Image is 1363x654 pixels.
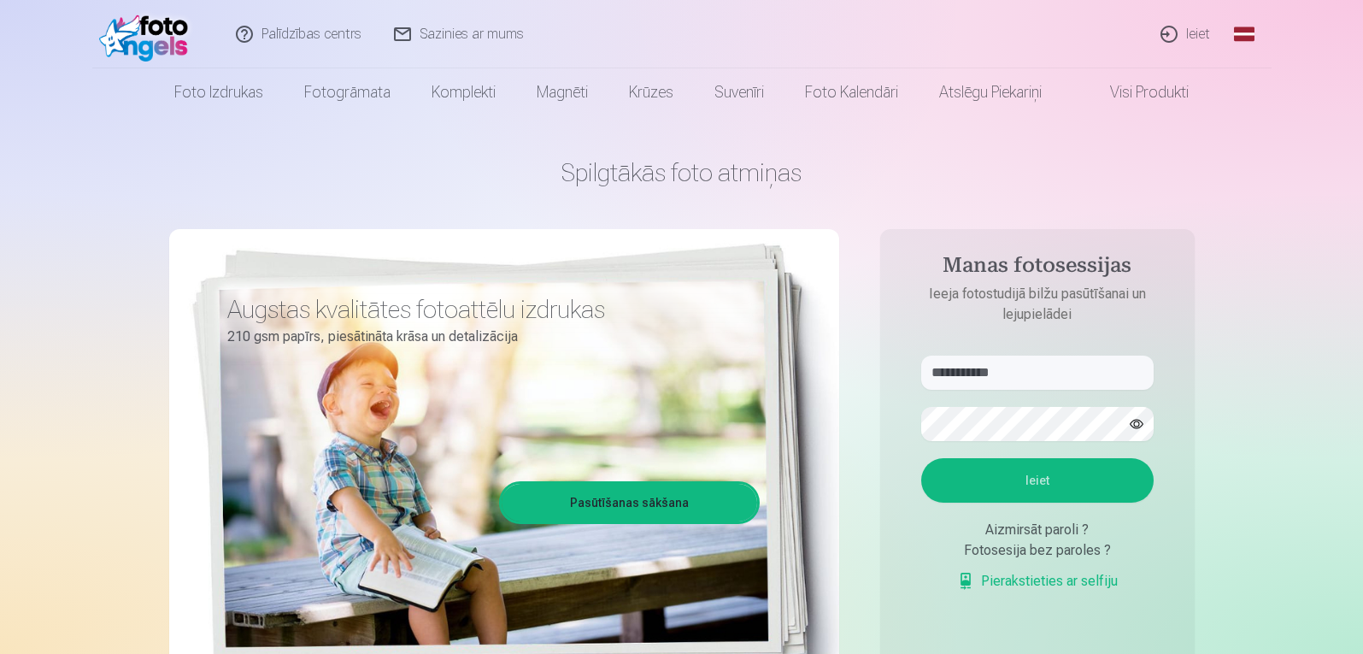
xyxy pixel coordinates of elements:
div: Fotosesija bez paroles ? [921,540,1154,561]
a: Foto kalendāri [784,68,919,116]
p: 210 gsm papīrs, piesātināta krāsa un detalizācija [227,325,747,349]
a: Foto izdrukas [154,68,284,116]
h1: Spilgtākās foto atmiņas [169,157,1195,188]
a: Pasūtīšanas sākšana [502,484,757,521]
a: Komplekti [411,68,516,116]
a: Magnēti [516,68,608,116]
a: Krūzes [608,68,694,116]
h3: Augstas kvalitātes fotoattēlu izdrukas [227,294,747,325]
a: Atslēgu piekariņi [919,68,1062,116]
a: Suvenīri [694,68,784,116]
h4: Manas fotosessijas [904,253,1171,284]
button: Ieiet [921,458,1154,503]
p: Ieeja fotostudijā bilžu pasūtīšanai un lejupielādei [904,284,1171,325]
a: Pierakstieties ar selfiju [957,571,1118,592]
div: Aizmirsāt paroli ? [921,520,1154,540]
a: Visi produkti [1062,68,1209,116]
a: Fotogrāmata [284,68,411,116]
img: /fa1 [99,7,197,62]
